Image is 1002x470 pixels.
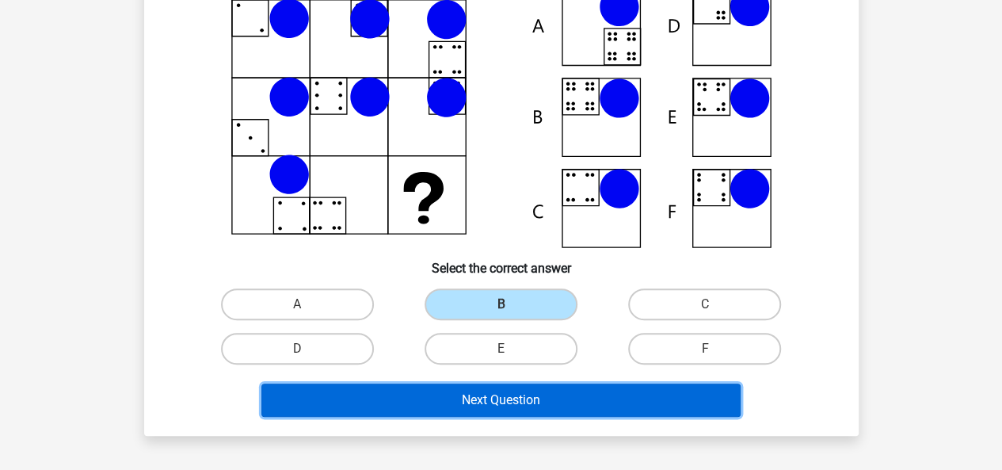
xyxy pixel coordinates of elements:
[221,333,374,365] label: D
[170,248,833,276] h6: Select the correct answer
[425,333,577,365] label: E
[261,384,741,417] button: Next Question
[628,288,781,320] label: C
[425,288,577,320] label: B
[221,288,374,320] label: A
[628,333,781,365] label: F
